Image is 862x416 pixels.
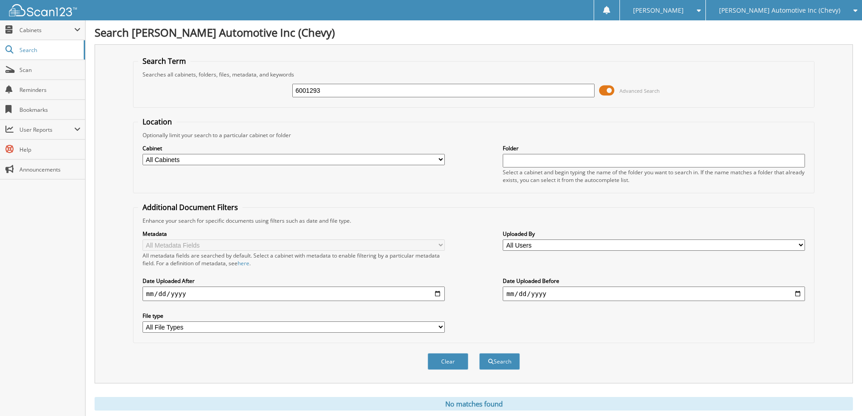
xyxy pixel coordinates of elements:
[719,8,840,13] span: [PERSON_NAME] Automotive Inc (Chevy)
[95,397,853,411] div: No matches found
[503,230,805,238] label: Uploaded By
[143,277,445,285] label: Date Uploaded After
[19,126,74,134] span: User Reports
[19,86,81,94] span: Reminders
[138,202,243,212] legend: Additional Document Filters
[238,259,249,267] a: here
[143,252,445,267] div: All metadata fields are searched by default. Select a cabinet with metadata to enable filtering b...
[503,144,805,152] label: Folder
[19,26,74,34] span: Cabinets
[95,25,853,40] h1: Search [PERSON_NAME] Automotive Inc (Chevy)
[143,312,445,320] label: File type
[138,71,810,78] div: Searches all cabinets, folders, files, metadata, and keywords
[633,8,684,13] span: [PERSON_NAME]
[19,66,81,74] span: Scan
[9,4,77,16] img: scan123-logo-white.svg
[428,353,468,370] button: Clear
[503,168,805,184] div: Select a cabinet and begin typing the name of the folder you want to search in. If the name match...
[143,287,445,301] input: start
[19,146,81,153] span: Help
[138,217,810,225] div: Enhance your search for specific documents using filters such as date and file type.
[479,353,520,370] button: Search
[19,166,81,173] span: Announcements
[503,287,805,301] input: end
[143,230,445,238] label: Metadata
[19,106,81,114] span: Bookmarks
[138,56,190,66] legend: Search Term
[503,277,805,285] label: Date Uploaded Before
[138,131,810,139] div: Optionally limit your search to a particular cabinet or folder
[138,117,176,127] legend: Location
[143,144,445,152] label: Cabinet
[19,46,79,54] span: Search
[619,87,660,94] span: Advanced Search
